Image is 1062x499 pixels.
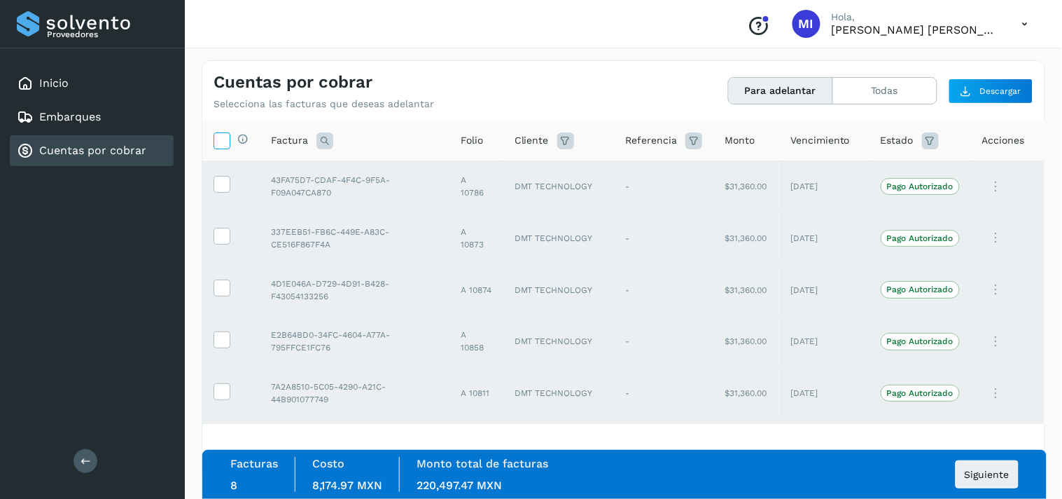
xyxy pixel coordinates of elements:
td: [DATE] [779,315,869,367]
td: 337EEB51-FB6C-449E-A83C-CE516F867F4A [260,212,449,264]
td: 7A2A8510-5C05-4290-A21C-44B901077749 [260,367,449,419]
td: [DATE] [779,160,869,212]
td: E2B64BD0-34FC-4604-A77A-795FFCE1FC76 [260,315,449,367]
td: [DATE] [779,264,869,316]
button: Descargar [949,78,1033,104]
span: 8 [230,479,237,492]
td: [DATE] [779,419,869,471]
td: $31,360.00 [713,315,779,367]
p: Selecciona las facturas que deseas adelantar [214,98,434,110]
td: $31,360.00 [713,160,779,212]
p: Pago Autorizado [887,388,953,398]
td: DMT TECHNOLOGY [503,212,614,264]
p: Pago Autorizado [887,336,953,346]
span: Siguiente [965,470,1009,479]
span: 220,497.47 MXN [417,479,502,492]
p: Pago Autorizado [887,182,953,191]
td: DMT TECHNOLOGY [503,367,614,419]
p: Pago Autorizado [887,285,953,294]
td: [DATE] [779,212,869,264]
p: Pago Autorizado [887,233,953,243]
a: Inicio [39,76,69,90]
label: Costo [312,457,344,470]
span: Monto [725,133,755,148]
td: 43FA75D7-CDAF-4F4C-9F5A-F09A047CA870 [260,160,449,212]
td: DMT TECHNOLOGY [503,264,614,316]
span: Vencimiento [790,133,850,148]
div: Inicio [10,68,174,99]
div: Cuentas por cobrar [10,135,174,166]
td: - [614,212,713,264]
td: DMT TECHNOLOGY [503,160,614,212]
td: 4B0B52E3-FF93-44A8-900E-D01A8688BC6B [260,419,449,471]
td: A 10858 [449,315,503,367]
label: Monto total de facturas [417,457,548,470]
span: Cliente [515,133,549,148]
span: Descargar [980,85,1021,97]
td: - [614,160,713,212]
span: Factura [271,133,308,148]
p: Magda Imelda Ramos Gelacio [832,23,1000,36]
td: DMT TECHNOLOGY [503,419,614,471]
td: - [614,419,713,471]
p: Proveedores [47,29,168,39]
button: Para adelantar [729,78,833,104]
td: DMT TECHNOLOGY [503,315,614,367]
span: 8,174.97 MXN [312,479,382,492]
span: Acciones [982,133,1025,148]
td: - [614,264,713,316]
td: A 10811 [449,367,503,419]
td: A 10874 [449,264,503,316]
td: A 10786 [449,160,503,212]
td: [DATE] [779,367,869,419]
td: A 10785 [449,419,503,471]
button: Siguiente [956,460,1019,488]
span: Estado [881,133,914,148]
a: Cuentas por cobrar [39,144,146,157]
td: $31,360.00 [713,264,779,316]
label: Facturas [230,457,278,470]
td: - [614,315,713,367]
td: $31,360.00 [713,419,779,471]
td: $31,360.00 [713,367,779,419]
td: A 10873 [449,212,503,264]
div: Embarques [10,102,174,132]
h4: Cuentas por cobrar [214,72,372,93]
p: Hola, [832,11,1000,23]
td: $31,360.00 [713,212,779,264]
a: Embarques [39,110,101,123]
td: 4D1E046A-D729-4D91-B428-F43054133256 [260,264,449,316]
td: - [614,367,713,419]
span: Referencia [625,133,677,148]
button: Todas [833,78,937,104]
span: Folio [461,133,483,148]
